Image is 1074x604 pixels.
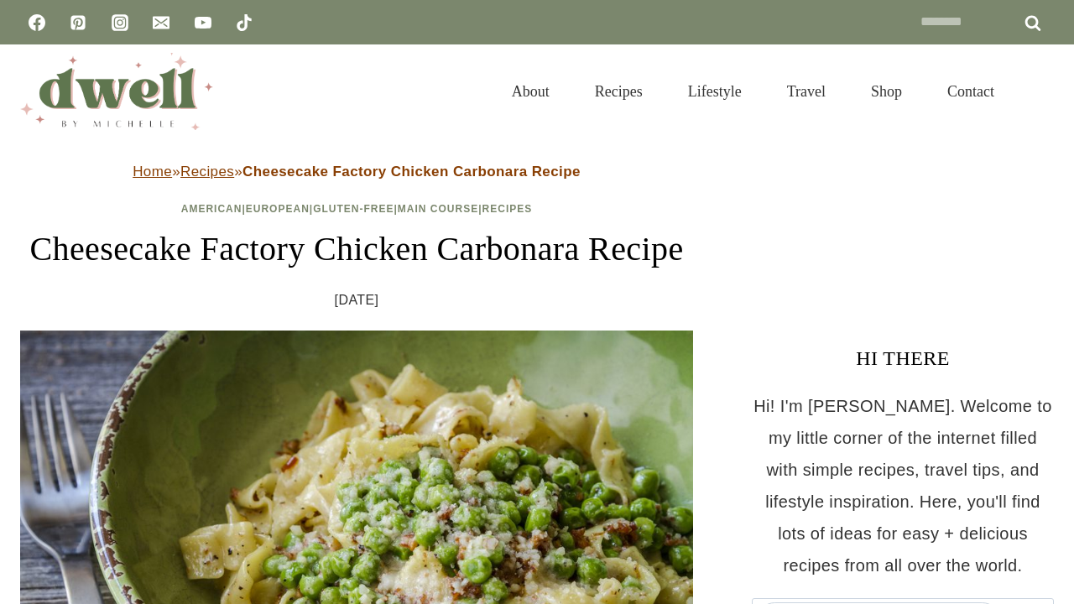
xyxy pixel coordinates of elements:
strong: Cheesecake Factory Chicken Carbonara Recipe [242,164,581,180]
a: Recipes [180,164,234,180]
a: Gluten-Free [313,203,394,215]
a: Recipes [572,62,665,121]
a: Home [133,164,172,180]
a: Instagram [103,6,137,39]
a: Lifestyle [665,62,764,121]
a: YouTube [186,6,220,39]
a: Shop [848,62,925,121]
button: View Search Form [1025,77,1054,106]
a: Recipes [482,203,533,215]
a: Main Course [398,203,478,215]
a: Facebook [20,6,54,39]
a: Contact [925,62,1017,121]
span: » » [133,164,581,180]
a: Email [144,6,178,39]
nav: Primary Navigation [489,62,1017,121]
a: TikTok [227,6,261,39]
a: About [489,62,572,121]
time: [DATE] [335,288,379,313]
p: Hi! I'm [PERSON_NAME]. Welcome to my little corner of the internet filled with simple recipes, tr... [752,390,1054,581]
a: American [181,203,242,215]
h3: HI THERE [752,343,1054,373]
h1: Cheesecake Factory Chicken Carbonara Recipe [20,224,693,274]
a: Pinterest [61,6,95,39]
a: European [246,203,310,215]
img: DWELL by michelle [20,53,213,130]
a: Travel [764,62,848,121]
span: | | | | [181,203,533,215]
